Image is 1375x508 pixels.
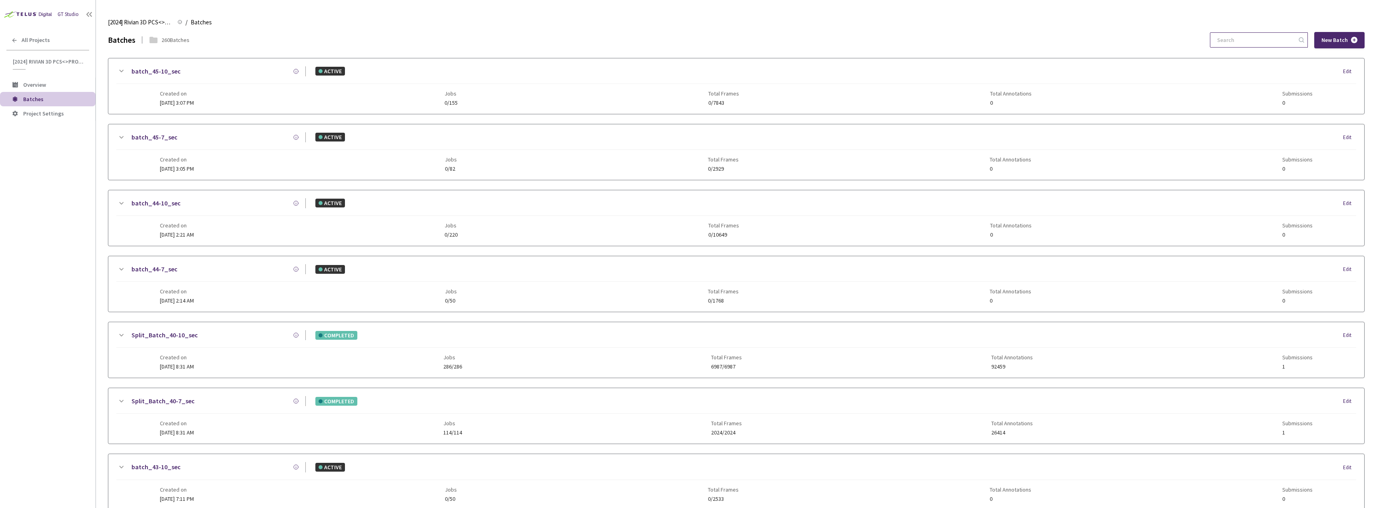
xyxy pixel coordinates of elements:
[443,430,462,436] span: 114/114
[160,288,194,295] span: Created on
[708,166,739,172] span: 0/2929
[1343,464,1356,472] div: Edit
[160,363,194,370] span: [DATE] 8:31 AM
[315,265,345,274] div: ACTIVE
[990,486,1031,493] span: Total Annotations
[1282,364,1313,370] span: 1
[708,496,739,502] span: 0/2533
[160,429,194,436] span: [DATE] 8:31 AM
[22,37,50,44] span: All Projects
[990,232,1032,238] span: 0
[108,256,1364,312] div: batch_44-7_secACTIVEEditCreated on[DATE] 2:14 AMJobs0/50Total Frames0/1768Total Annotations0Submi...
[708,100,739,106] span: 0/7843
[443,354,462,361] span: Jobs
[711,364,742,370] span: 6987/6987
[708,156,739,163] span: Total Frames
[132,462,181,472] a: batch_43-10_sec
[13,58,84,65] span: [2024] Rivian 3D PCS<>Production
[991,354,1033,361] span: Total Annotations
[132,132,177,142] a: batch_45-7_sec
[315,133,345,141] div: ACTIVE
[132,264,177,274] a: batch_44-7_sec
[1343,331,1356,339] div: Edit
[445,156,457,163] span: Jobs
[1321,37,1348,44] span: New Batch
[160,495,194,502] span: [DATE] 7:11 PM
[108,18,173,27] span: [2024] Rivian 3D PCS<>Production
[990,222,1032,229] span: Total Annotations
[108,190,1364,246] div: batch_44-10_secACTIVEEditCreated on[DATE] 2:21 AMJobs0/220Total Frames0/10649Total Annotations0Su...
[444,222,458,229] span: Jobs
[160,99,194,106] span: [DATE] 3:07 PM
[708,288,739,295] span: Total Frames
[711,420,742,426] span: Total Frames
[445,298,457,304] span: 0/50
[108,388,1364,444] div: Split_Batch_40-7_secCOMPLETEDEditCreated on[DATE] 8:31 AMJobs114/114Total Frames2024/2024Total An...
[108,322,1364,378] div: Split_Batch_40-10_secCOMPLETEDEditCreated on[DATE] 8:31 AMJobs286/286Total Frames6987/6987Total A...
[708,222,739,229] span: Total Frames
[990,288,1031,295] span: Total Annotations
[108,34,136,46] div: Batches
[708,486,739,493] span: Total Frames
[711,354,742,361] span: Total Frames
[1282,222,1313,229] span: Submissions
[161,36,189,44] div: 260 Batches
[445,486,457,493] span: Jobs
[315,331,357,340] div: COMPLETED
[1343,68,1356,76] div: Edit
[990,298,1031,304] span: 0
[160,165,194,172] span: [DATE] 3:05 PM
[160,420,194,426] span: Created on
[708,298,739,304] span: 0/1768
[160,297,194,304] span: [DATE] 2:14 AM
[990,156,1031,163] span: Total Annotations
[1282,496,1313,502] span: 0
[443,420,462,426] span: Jobs
[1343,265,1356,273] div: Edit
[708,90,739,97] span: Total Frames
[23,81,46,88] span: Overview
[1343,397,1356,405] div: Edit
[132,66,181,76] a: batch_45-10_sec
[1282,354,1313,361] span: Submissions
[711,430,742,436] span: 2024/2024
[990,166,1031,172] span: 0
[108,58,1364,114] div: batch_45-10_secACTIVEEditCreated on[DATE] 3:07 PMJobs0/155Total Frames0/7843Total Annotations0Sub...
[1282,288,1313,295] span: Submissions
[445,288,457,295] span: Jobs
[160,156,194,163] span: Created on
[160,231,194,238] span: [DATE] 2:21 AM
[1282,298,1313,304] span: 0
[990,100,1032,106] span: 0
[23,110,64,117] span: Project Settings
[1282,156,1313,163] span: Submissions
[444,100,458,106] span: 0/155
[132,198,181,208] a: batch_44-10_sec
[108,124,1364,180] div: batch_45-7_secACTIVEEditCreated on[DATE] 3:05 PMJobs0/82Total Frames0/2929Total Annotations0Submi...
[315,463,345,472] div: ACTIVE
[991,430,1033,436] span: 26414
[315,199,345,207] div: ACTIVE
[160,90,194,97] span: Created on
[1282,430,1313,436] span: 1
[1343,199,1356,207] div: Edit
[1212,33,1297,47] input: Search
[1282,232,1313,238] span: 0
[23,96,44,103] span: Batches
[1282,486,1313,493] span: Submissions
[991,364,1033,370] span: 92459
[1282,420,1313,426] span: Submissions
[990,496,1031,502] span: 0
[132,330,198,340] a: Split_Batch_40-10_sec
[444,232,458,238] span: 0/220
[185,18,187,27] li: /
[445,166,457,172] span: 0/82
[160,354,194,361] span: Created on
[132,396,195,406] a: Split_Batch_40-7_sec
[708,232,739,238] span: 0/10649
[1282,166,1313,172] span: 0
[315,67,345,76] div: ACTIVE
[315,397,357,406] div: COMPLETED
[443,364,462,370] span: 286/286
[990,90,1032,97] span: Total Annotations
